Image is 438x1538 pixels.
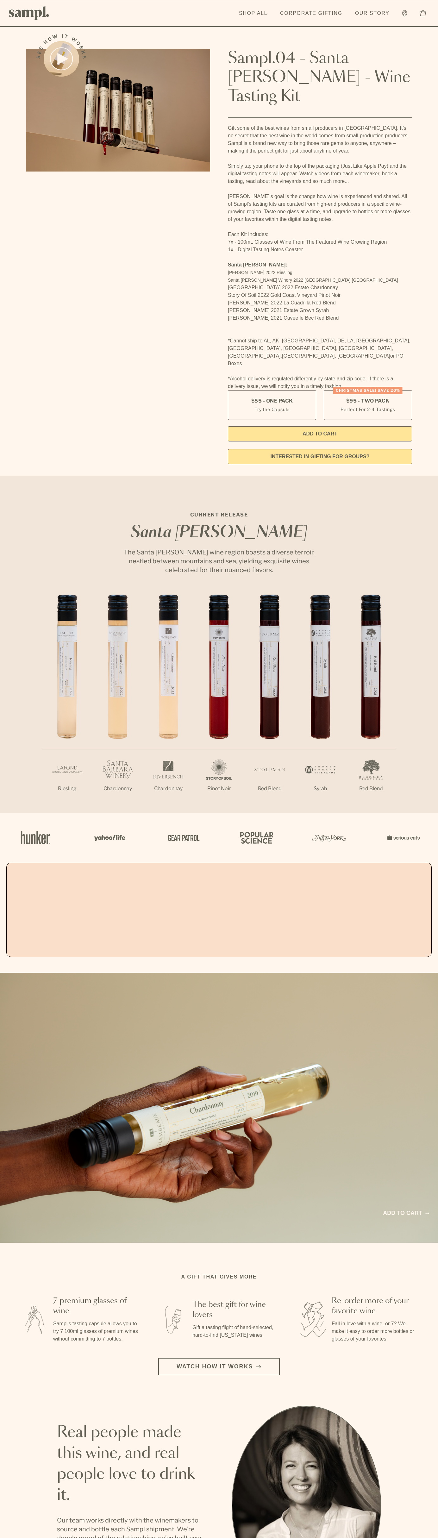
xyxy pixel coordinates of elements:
span: [PERSON_NAME] 2022 Riesling [228,270,292,275]
h2: Real people made this wine, and real people love to drink it. [57,1422,206,1506]
img: Artboard_4_28b4d326-c26e-48f9-9c80-911f17d6414e_x450.png [237,824,275,851]
li: 5 / 7 [244,595,295,813]
li: [PERSON_NAME] 2021 Cuvee le Bec Red Blend [228,314,412,322]
p: Chardonnay [143,785,194,792]
img: Sampl logo [9,6,49,20]
p: Red Blend [244,785,295,792]
a: Shop All [236,6,271,20]
li: 7 / 7 [346,595,396,813]
a: Corporate Gifting [277,6,346,20]
a: Add to cart [383,1209,429,1217]
strong: Santa [PERSON_NAME]: [228,262,287,267]
span: [GEOGRAPHIC_DATA], [GEOGRAPHIC_DATA] [282,353,390,359]
img: Artboard_3_0b291449-6e8c-4d07-b2c2-3f3601a19cd1_x450.png [310,824,348,851]
p: Riesling [42,785,92,792]
li: 2 / 7 [92,595,143,813]
h3: The best gift for wine lovers [192,1300,278,1320]
p: Gift a tasting flight of hand-selected, hard-to-find [US_STATE] wines. [192,1324,278,1339]
div: Christmas SALE! Save 20% [333,387,403,394]
h1: Sampl.04 - Santa [PERSON_NAME] - Wine Tasting Kit [228,49,412,106]
p: Syrah [295,785,346,792]
span: $55 - One Pack [251,397,293,404]
li: [GEOGRAPHIC_DATA] 2022 Estate Chardonnay [228,284,412,291]
p: The Santa [PERSON_NAME] wine region boasts a diverse terroir, nestled between mountains and sea, ... [118,548,320,574]
p: Sampl's tasting capsule allows you to try 7 100ml glasses of premium wines without committing to ... [53,1320,139,1343]
div: Gift some of the best wines from small producers in [GEOGRAPHIC_DATA]. It’s no secret that the be... [228,124,412,390]
li: Story Of Soil 2022 Gold Coast Vineyard Pinot Noir [228,291,412,299]
img: Artboard_5_7fdae55a-36fd-43f7-8bfd-f74a06a2878e_x450.png [163,824,201,851]
img: Artboard_7_5b34974b-f019-449e-91fb-745f8d0877ee_x450.png [384,824,422,851]
img: Artboard_6_04f9a106-072f-468a-bdd7-f11783b05722_x450.png [90,824,128,851]
em: Santa [PERSON_NAME] [131,525,307,540]
p: Pinot Noir [194,785,244,792]
p: Fall in love with a wine, or 7? We make it easy to order more bottles or glasses of your favorites. [332,1320,418,1343]
a: interested in gifting for groups? [228,449,412,464]
img: Sampl.04 - Santa Barbara - Wine Tasting Kit [26,49,210,172]
p: Red Blend [346,785,396,792]
span: , [281,353,282,359]
li: 4 / 7 [194,595,244,813]
p: Chardonnay [92,785,143,792]
img: Artboard_1_c8cd28af-0030-4af1-819c-248e302c7f06_x450.png [16,824,54,851]
li: 1 / 7 [42,595,92,813]
span: $95 - Two Pack [346,397,390,404]
h3: Re-order more of your favorite wine [332,1296,418,1316]
h2: A gift that gives more [181,1273,257,1281]
span: Santa [PERSON_NAME] Winery 2022 [GEOGRAPHIC_DATA] [GEOGRAPHIC_DATA] [228,278,398,283]
button: Add to Cart [228,426,412,441]
li: 6 / 7 [295,595,346,813]
button: Watch how it works [158,1358,280,1375]
a: Our Story [352,6,393,20]
h3: 7 premium glasses of wine [53,1296,139,1316]
small: Perfect For 2-4 Tastings [341,406,395,413]
button: See how it works [44,41,79,77]
li: 3 / 7 [143,595,194,813]
li: [PERSON_NAME] 2022 La Cuadrilla Red Blend [228,299,412,307]
small: Try the Capsule [254,406,290,413]
p: CURRENT RELEASE [118,511,320,519]
li: [PERSON_NAME] 2021 Estate Grown Syrah [228,307,412,314]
